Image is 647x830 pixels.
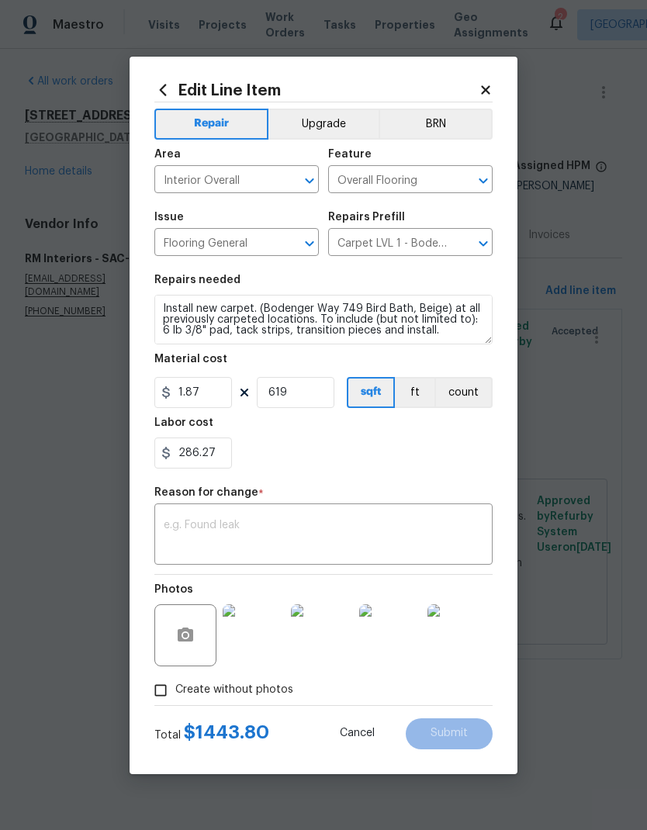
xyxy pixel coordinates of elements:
[472,170,494,192] button: Open
[154,354,227,365] h5: Material cost
[328,212,405,223] h5: Repairs Prefill
[347,377,395,408] button: sqft
[154,81,479,99] h2: Edit Line Item
[175,682,293,698] span: Create without photos
[431,728,468,739] span: Submit
[299,170,320,192] button: Open
[154,725,269,743] div: Total
[154,109,268,140] button: Repair
[154,212,184,223] h5: Issue
[154,487,258,498] h5: Reason for change
[154,149,181,160] h5: Area
[154,417,213,428] h5: Labor cost
[395,377,434,408] button: ft
[340,728,375,739] span: Cancel
[299,233,320,254] button: Open
[315,718,400,749] button: Cancel
[472,233,494,254] button: Open
[434,377,493,408] button: count
[154,275,240,285] h5: Repairs needed
[154,584,193,595] h5: Photos
[184,723,269,742] span: $ 1443.80
[268,109,379,140] button: Upgrade
[406,718,493,749] button: Submit
[328,149,372,160] h5: Feature
[154,295,493,344] textarea: Install new carpet. (Bodenger Way 749 Bird Bath, Beige) at all previously carpeted locations. To ...
[379,109,493,140] button: BRN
